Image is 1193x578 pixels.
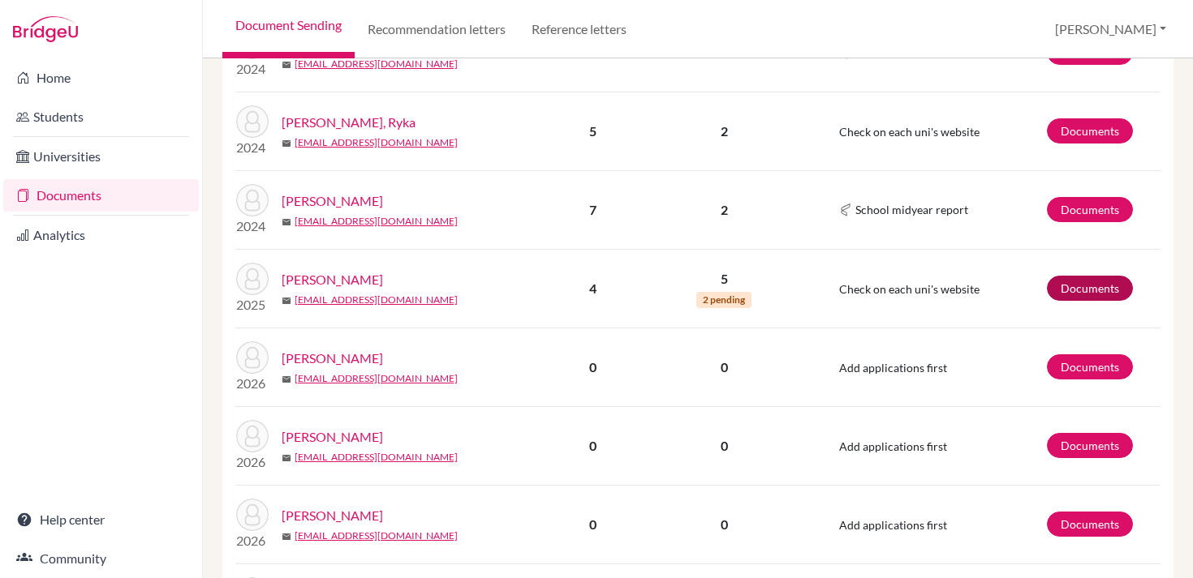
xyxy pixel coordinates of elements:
[1047,433,1133,458] a: Documents
[839,125,980,139] span: Check on each uni's website
[236,374,269,393] p: 2026
[839,203,852,216] img: Common App logo
[1047,197,1133,222] a: Documents
[3,503,199,536] a: Help center
[236,59,269,79] p: 2024
[236,499,269,531] img: Shah, Parth
[839,518,947,532] span: Add applications first
[236,184,269,216] img: Shah, Sohan
[1047,118,1133,143] a: Documents
[282,453,291,463] span: mail
[282,139,291,148] span: mail
[282,532,291,542] span: mail
[236,452,269,472] p: 2026
[649,200,799,220] p: 2
[649,358,799,377] p: 0
[589,123,596,139] b: 5
[696,292,752,308] span: 2 pending
[236,216,269,236] p: 2024
[295,293,458,307] a: [EMAIL_ADDRESS][DOMAIN_NAME]
[3,62,199,94] a: Home
[589,438,596,453] b: 0
[282,427,383,447] a: [PERSON_NAME]
[236,295,269,315] p: 2025
[295,371,458,386] a: [EMAIL_ADDRESS][DOMAIN_NAME]
[282,375,291,384] span: mail
[3,140,199,173] a: Universities
[586,45,601,60] b: 23
[839,439,947,453] span: Add applications first
[282,60,291,70] span: mail
[1047,276,1133,301] a: Documents
[649,515,799,534] p: 0
[855,201,968,218] span: School midyear report
[236,105,269,138] img: Shah, Ryka
[282,113,416,132] a: [PERSON_NAME], Ryka
[3,179,199,212] a: Documents
[236,138,269,157] p: 2024
[649,269,799,289] p: 5
[3,101,199,133] a: Students
[1048,14,1174,45] button: [PERSON_NAME]
[295,135,458,150] a: [EMAIL_ADDRESS][DOMAIN_NAME]
[589,359,596,375] b: 0
[13,16,78,42] img: Bridge-U
[236,341,269,374] img: Shah, Deesha
[839,361,947,375] span: Add applications first
[1047,512,1133,537] a: Documents
[3,219,199,251] a: Analytics
[282,349,383,368] a: [PERSON_NAME]
[589,202,596,217] b: 7
[1047,354,1133,379] a: Documents
[282,217,291,227] span: mail
[295,450,458,465] a: [EMAIL_ADDRESS][DOMAIN_NAME]
[282,191,383,211] a: [PERSON_NAME]
[282,296,291,306] span: mail
[295,57,458,71] a: [EMAIL_ADDRESS][DOMAIN_NAME]
[295,214,458,229] a: [EMAIL_ADDRESS][DOMAIN_NAME]
[839,282,980,296] span: Check on each uni's website
[236,420,269,452] img: Shah, Krishi
[649,122,799,141] p: 2
[295,529,458,543] a: [EMAIL_ADDRESS][DOMAIN_NAME]
[589,516,596,532] b: 0
[236,531,269,550] p: 2026
[236,263,269,295] img: Shah, Janak
[3,542,199,575] a: Community
[282,270,383,289] a: [PERSON_NAME]
[589,280,596,296] b: 4
[282,506,383,525] a: [PERSON_NAME]
[649,436,799,456] p: 0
